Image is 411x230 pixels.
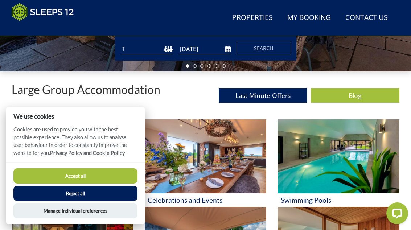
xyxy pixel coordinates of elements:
[145,119,266,193] img: 'Celebrations and Events' - Large Group Accommodation Holiday Ideas
[342,10,391,26] a: Contact Us
[12,83,160,96] p: Large Group Accommodation
[237,41,291,55] button: Search
[12,3,74,21] img: Sleeps 12
[281,196,396,204] h3: Swimming Pools
[50,150,125,156] a: Privacy Policy and Cookie Policy
[284,10,334,26] a: My Booking
[278,119,399,207] a: 'Swimming Pools' - Large Group Accommodation Holiday Ideas Swimming Pools
[13,203,137,218] button: Manage Individual preferences
[381,200,411,230] iframe: LiveChat chat widget
[278,119,399,193] img: 'Swimming Pools' - Large Group Accommodation Holiday Ideas
[148,196,263,204] h3: Celebrations and Events
[6,113,145,120] h2: We use cookies
[145,119,266,207] a: 'Celebrations and Events' - Large Group Accommodation Holiday Ideas Celebrations and Events
[13,168,137,184] button: Accept all
[254,45,274,52] span: Search
[219,88,307,102] a: Last Minute Offers
[8,25,84,32] iframe: Customer reviews powered by Trustpilot
[311,88,399,102] a: Blog
[229,10,276,26] a: Properties
[178,43,231,55] input: Arrival Date
[13,186,137,201] button: Reject all
[6,126,145,162] p: Cookies are used to provide you with the best possible experience. They also allow us to analyse ...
